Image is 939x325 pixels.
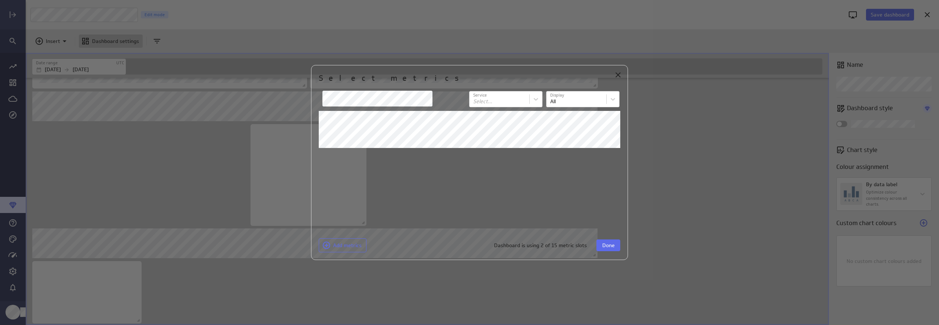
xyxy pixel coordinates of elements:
span: Done [602,242,615,249]
div: Select... [473,98,501,105]
button: Add metrics [319,238,366,252]
button: Done [596,239,620,251]
div: All [550,98,556,105]
span: Add metrics [333,242,362,249]
p: Service [473,92,526,98]
div: Close [612,69,624,81]
p: Dashboard is using 2 of 15 metric slots [494,242,587,249]
h2: Select metrics [319,73,466,84]
p: Display [550,92,603,98]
